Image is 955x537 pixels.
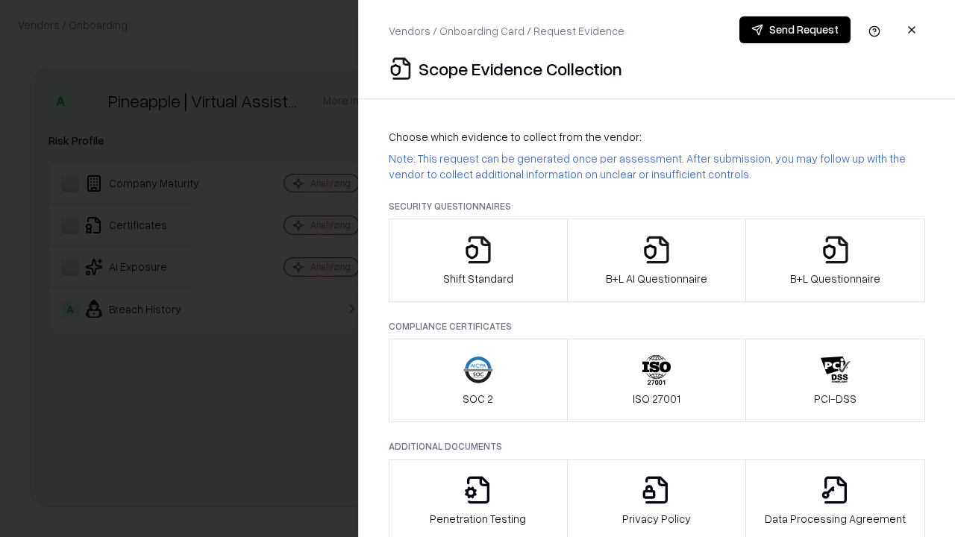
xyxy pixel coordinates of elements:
p: ISO 27001 [633,391,680,406]
button: ISO 27001 [567,339,747,422]
p: Scope Evidence Collection [419,57,622,81]
p: SOC 2 [463,391,493,406]
p: Data Processing Agreement [765,511,906,527]
p: Vendors / Onboarding Card / Request Evidence [389,23,624,39]
p: PCI-DSS [814,391,857,406]
button: PCI-DSS [745,339,925,422]
p: Choose which evidence to collect from the vendor: [389,129,925,145]
p: Penetration Testing [430,511,526,527]
p: Compliance Certificates [389,320,925,333]
p: B+L Questionnaire [790,271,880,286]
p: Note: This request can be generated once per assessment. After submission, you may follow up with... [389,151,925,182]
p: Additional Documents [389,440,925,453]
p: Privacy Policy [622,511,691,527]
button: Shift Standard [389,219,568,302]
button: B+L Questionnaire [745,219,925,302]
p: Shift Standard [443,271,513,286]
button: Send Request [739,16,851,43]
button: SOC 2 [389,339,568,422]
p: Security Questionnaires [389,200,925,213]
button: B+L AI Questionnaire [567,219,747,302]
p: B+L AI Questionnaire [606,271,707,286]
